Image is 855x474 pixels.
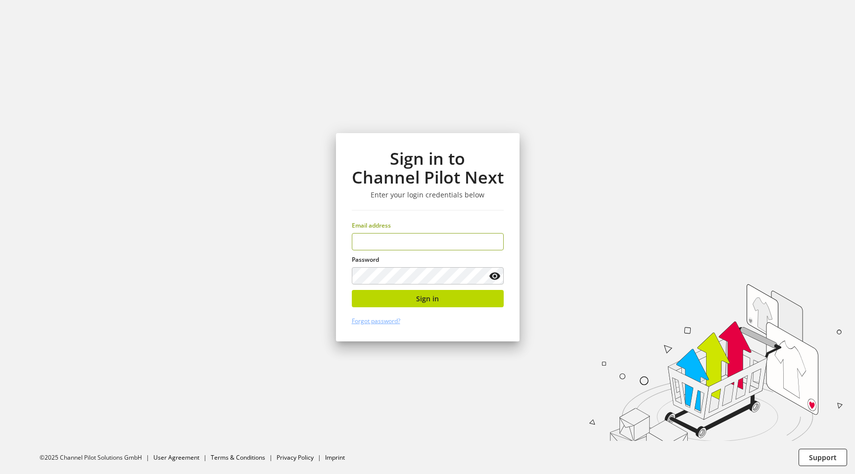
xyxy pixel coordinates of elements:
[211,453,265,462] a: Terms & Conditions
[352,317,400,325] a: Forgot password?
[352,290,504,307] button: Sign in
[40,453,153,462] li: ©2025 Channel Pilot Solutions GmbH
[325,453,345,462] a: Imprint
[153,453,199,462] a: User Agreement
[277,453,314,462] a: Privacy Policy
[809,452,837,463] span: Support
[352,221,391,230] span: Email address
[352,255,379,264] span: Password
[352,149,504,187] h1: Sign in to Channel Pilot Next
[799,449,847,466] button: Support
[352,190,504,199] h3: Enter your login credentials below
[416,293,439,304] span: Sign in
